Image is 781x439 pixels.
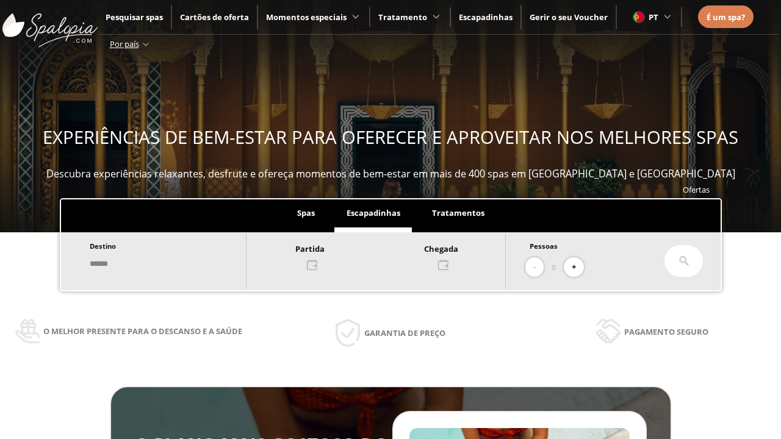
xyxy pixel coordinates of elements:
[90,241,116,251] span: Destino
[110,38,139,49] span: Por país
[2,1,98,48] img: ImgLogoSpalopia.BvClDcEz.svg
[347,207,400,218] span: Escapadinhas
[459,12,513,23] a: Escapadinhas
[530,241,558,251] span: Pessoas
[552,260,556,274] span: 0
[106,12,163,23] a: Pesquisar spas
[683,184,710,195] a: Ofertas
[46,167,735,180] span: Descubra experiências relaxantes, desfrute e ofereça momentos de bem-estar em mais de 400 spas em...
[180,12,249,23] a: Cartões de oferta
[364,326,445,340] span: Garantia de preço
[43,125,738,149] span: EXPERIÊNCIAS DE BEM-ESTAR PARA OFERECER E APROVEITAR NOS MELHORES SPAS
[707,12,745,23] span: É um spa?
[624,325,708,338] span: Pagamento seguro
[564,257,584,277] button: +
[707,10,745,24] a: É um spa?
[297,207,315,218] span: Spas
[530,12,608,23] a: Gerir o seu Voucher
[43,324,242,338] span: O melhor presente para o descanso e a saúde
[525,257,544,277] button: -
[432,207,484,218] span: Tratamentos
